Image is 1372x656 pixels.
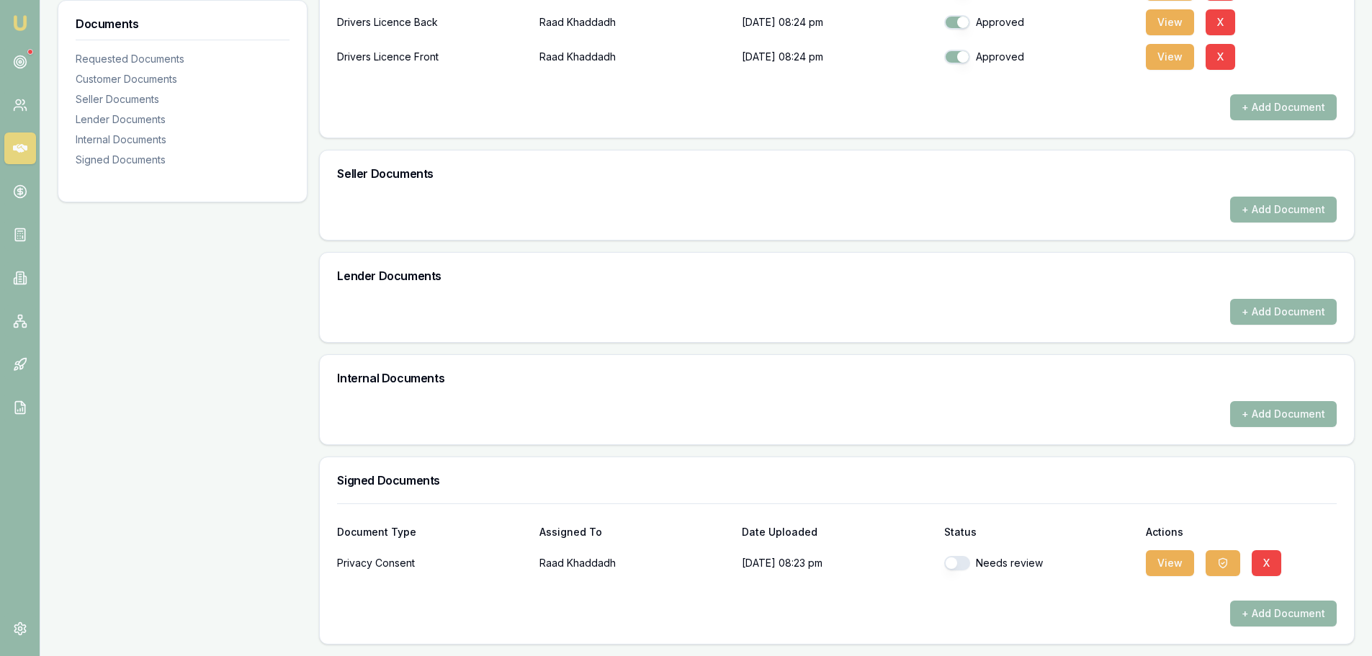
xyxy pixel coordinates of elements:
[742,527,933,537] div: Date Uploaded
[944,527,1135,537] div: Status
[1146,44,1194,70] button: View
[944,556,1135,570] div: Needs review
[539,527,730,537] div: Assigned To
[337,527,528,537] div: Document Type
[76,18,290,30] h3: Documents
[76,92,290,107] div: Seller Documents
[76,112,290,127] div: Lender Documents
[944,50,1135,64] div: Approved
[12,14,29,32] img: emu-icon-u.png
[337,372,1337,384] h3: Internal Documents
[1230,94,1337,120] button: + Add Document
[742,8,933,37] p: [DATE] 08:24 pm
[539,549,730,578] p: Raad Khaddadh
[76,153,290,167] div: Signed Documents
[76,132,290,147] div: Internal Documents
[1230,299,1337,325] button: + Add Document
[76,52,290,66] div: Requested Documents
[337,549,528,578] div: Privacy Consent
[1146,527,1337,537] div: Actions
[76,72,290,86] div: Customer Documents
[539,8,730,37] p: Raad Khaddadh
[539,42,730,71] p: Raad Khaddadh
[742,42,933,71] p: [DATE] 08:24 pm
[742,549,933,578] p: [DATE] 08:23 pm
[944,15,1135,30] div: Approved
[337,270,1337,282] h3: Lender Documents
[337,8,528,37] div: Drivers Licence Back
[337,168,1337,179] h3: Seller Documents
[1206,9,1235,35] button: X
[1146,9,1194,35] button: View
[1230,197,1337,223] button: + Add Document
[1230,401,1337,427] button: + Add Document
[1146,550,1194,576] button: View
[1252,550,1281,576] button: X
[337,42,528,71] div: Drivers Licence Front
[1206,44,1235,70] button: X
[1230,601,1337,626] button: + Add Document
[337,475,1337,486] h3: Signed Documents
